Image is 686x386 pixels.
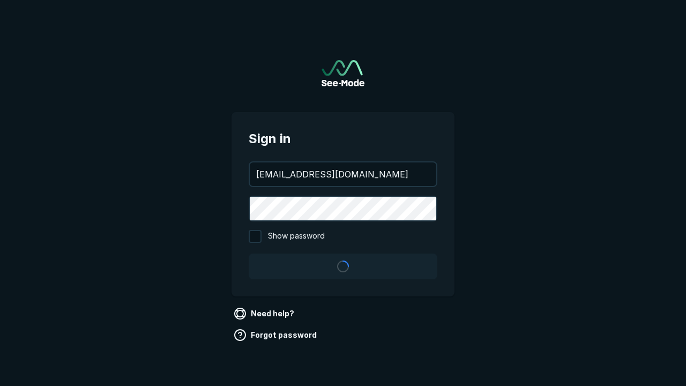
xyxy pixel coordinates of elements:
a: Need help? [232,305,299,322]
span: Show password [268,230,325,243]
img: See-Mode Logo [322,60,364,86]
span: Sign in [249,129,437,149]
a: Forgot password [232,326,321,344]
a: Go to sign in [322,60,364,86]
input: your@email.com [250,162,436,186]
